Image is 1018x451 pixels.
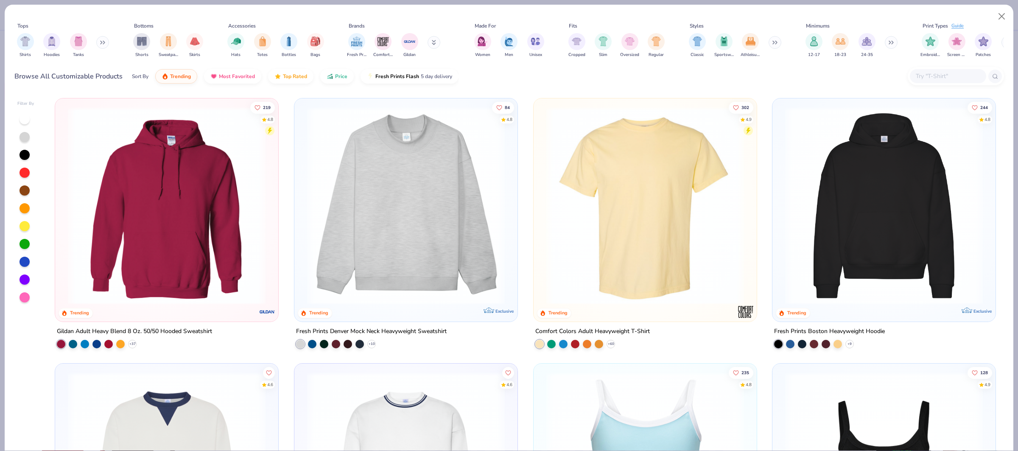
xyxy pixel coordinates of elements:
button: Top Rated [268,69,313,84]
span: Men [505,52,513,58]
img: Women Image [478,36,487,46]
div: filter for Cropped [568,33,585,58]
div: filter for 12-17 [805,33,822,58]
button: filter button [474,33,491,58]
span: 84 [505,105,510,109]
img: Shorts Image [137,36,147,46]
img: Skirts Image [190,36,200,46]
span: 235 [741,370,749,375]
div: filter for Tanks [70,33,87,58]
img: Gildan logo [259,303,276,320]
img: most_fav.gif [210,73,217,80]
img: TopRated.gif [274,73,281,80]
span: Sportswear [714,52,734,58]
button: filter button [307,33,324,58]
div: filter for Sweatpants [159,33,178,58]
span: Hoodies [44,52,60,58]
img: a90f7c54-8796-4cb2-9d6e-4e9644cfe0fe [509,107,715,305]
span: Bottles [282,52,296,58]
span: Fresh Prints Flash [375,73,419,80]
div: 4.9 [985,381,991,388]
div: filter for Hats [227,33,244,58]
div: filter for Men [501,33,517,58]
div: Bottoms [134,22,154,30]
div: Comfort Colors Adult Heavyweight T-Shirt [535,326,650,337]
img: 12-17 Image [809,36,819,46]
img: Unisex Image [531,36,540,46]
div: filter for Screen Print [947,33,967,58]
button: Close [994,8,1010,25]
button: Like [729,367,753,378]
img: Tanks Image [74,36,83,46]
div: 4.8 [985,116,991,123]
div: filter for Comfort Colors [373,33,393,58]
img: 18-23 Image [836,36,845,46]
span: 12-17 [808,52,820,58]
button: filter button [832,33,849,58]
span: 219 [263,105,271,109]
span: + 60 [607,342,614,347]
span: Comfort Colors [373,52,393,58]
span: Exclusive [495,308,514,314]
div: Guide [951,22,964,30]
span: + 10 [368,342,375,347]
img: Hoodies Image [47,36,56,46]
div: 4.8 [506,116,512,123]
div: filter for Classic [689,33,706,58]
button: Trending [155,69,197,84]
span: 128 [981,370,988,375]
img: Oversized Image [625,36,635,46]
button: filter button [975,33,992,58]
img: Gildan Image [403,35,416,48]
button: Like [492,101,514,113]
span: Most Favorited [219,73,255,80]
img: 029b8af0-80e6-406f-9fdc-fdf898547912 [542,107,748,305]
span: Shorts [135,52,148,58]
button: filter button [280,33,297,58]
div: filter for Sportswear [714,33,734,58]
button: filter button [254,33,271,58]
img: Comfort Colors Image [377,35,389,48]
span: + 9 [847,342,852,347]
img: Bags Image [310,36,320,46]
span: Classic [691,52,704,58]
img: flash.gif [367,73,374,80]
div: filter for 18-23 [832,33,849,58]
button: filter button [159,33,178,58]
button: filter button [70,33,87,58]
button: filter button [620,33,639,58]
div: filter for Bottles [280,33,297,58]
span: Patches [976,52,991,58]
span: Gildan [403,52,416,58]
span: Regular [649,52,664,58]
span: 302 [741,105,749,109]
span: 24-35 [861,52,873,58]
button: Fresh Prints Flash5 day delivery [361,69,459,84]
button: filter button [227,33,244,58]
img: Shirts Image [20,36,30,46]
span: Sweatpants [159,52,178,58]
img: Cropped Image [572,36,582,46]
img: Comfort Colors logo [737,303,754,320]
div: Fits [569,22,577,30]
span: Tanks [73,52,84,58]
button: Like [502,367,514,378]
div: Sort By [132,73,148,80]
span: 244 [981,105,988,109]
span: Embroidery [920,52,940,58]
span: Cropped [568,52,585,58]
button: filter button [689,33,706,58]
button: filter button [43,33,60,58]
div: Styles [690,22,704,30]
button: Most Favorited [204,69,261,84]
button: filter button [714,33,734,58]
div: 4.8 [267,116,273,123]
button: Like [250,101,275,113]
button: filter button [595,33,612,58]
img: Sportswear Image [719,36,729,46]
img: a164e800-7022-4571-a324-30c76f641635 [270,107,476,305]
div: Print Types [923,22,948,30]
span: Exclusive [973,308,992,314]
span: Trending [170,73,191,80]
div: 4.6 [267,381,273,388]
